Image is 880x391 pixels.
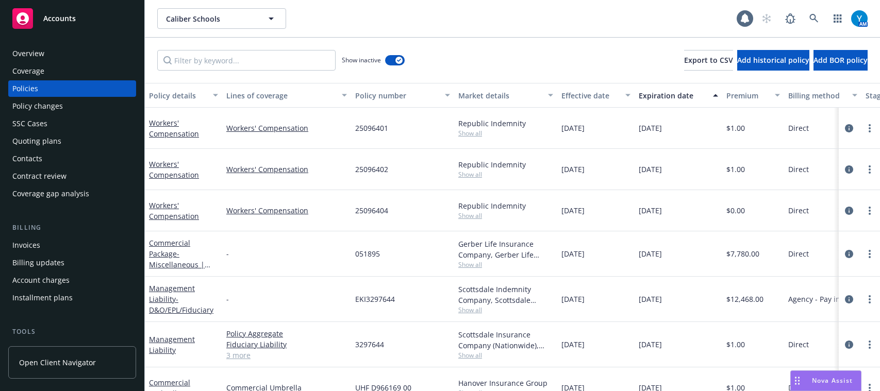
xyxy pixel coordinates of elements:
[12,168,67,184] div: Contract review
[458,239,553,260] div: Gerber Life Insurance Company, Gerber Life Insurance Company
[804,8,824,29] a: Search
[864,163,876,176] a: more
[19,357,96,368] span: Open Client Navigator
[726,294,763,304] span: $12,468.00
[149,118,199,139] a: Workers' Compensation
[561,294,585,304] span: [DATE]
[8,45,136,62] a: Overview
[458,378,553,388] div: Hanover Insurance Group
[8,254,136,271] a: Billing updates
[788,205,809,216] span: Direct
[226,90,336,101] div: Lines of coverage
[788,339,809,350] span: Direct
[355,90,439,101] div: Policy number
[726,164,745,175] span: $1.00
[639,339,662,350] span: [DATE]
[8,223,136,233] div: Billing
[342,56,381,64] span: Show inactive
[722,83,784,108] button: Premium
[12,290,73,306] div: Installment plans
[784,83,861,108] button: Billing method
[458,351,553,360] span: Show all
[12,80,38,97] div: Policies
[780,8,801,29] a: Report a Bug
[639,90,707,101] div: Expiration date
[737,55,809,65] span: Add historical policy
[458,211,553,220] span: Show all
[157,50,336,71] input: Filter by keyword...
[561,123,585,133] span: [DATE]
[788,294,854,304] span: Agency - Pay in full
[790,370,861,391] button: Nova Assist
[561,164,585,175] span: [DATE]
[813,55,868,65] span: Add BOR policy
[812,376,853,385] span: Nova Assist
[639,123,662,133] span: [DATE]
[458,170,553,179] span: Show all
[145,83,222,108] button: Policy details
[843,338,855,351] a: circleInformation
[458,159,553,170] div: Republic Indemnity
[355,294,395,304] span: EKI3297644
[226,205,347,216] a: Workers' Compensation
[12,133,61,149] div: Quoting plans
[843,205,855,217] a: circleInformation
[149,159,199,180] a: Workers' Compensation
[8,327,136,337] div: Tools
[166,13,255,24] span: Caliber Schools
[843,293,855,305] a: circleInformation
[788,90,846,101] div: Billing method
[149,238,208,280] a: Commercial Package
[864,248,876,260] a: more
[827,8,848,29] a: Switch app
[458,329,553,351] div: Scottsdale Insurance Company (Nationwide), CRC Group
[355,339,384,350] span: 3297644
[726,90,769,101] div: Premium
[639,248,662,259] span: [DATE]
[726,339,745,350] span: $1.00
[458,260,553,269] span: Show all
[635,83,722,108] button: Expiration date
[355,164,388,175] span: 25096402
[12,98,63,114] div: Policy changes
[843,122,855,134] a: circleInformation
[222,83,351,108] button: Lines of coverage
[8,133,136,149] a: Quoting plans
[458,305,553,314] span: Show all
[458,118,553,129] div: Republic Indemnity
[149,283,213,315] a: Management Liability
[791,371,804,390] div: Drag to move
[43,14,76,23] span: Accounts
[684,55,733,65] span: Export to CSV
[8,63,136,79] a: Coverage
[149,334,195,355] a: Management Liability
[851,10,868,27] img: photo
[226,294,229,304] span: -
[226,248,229,259] span: -
[226,328,347,339] a: Policy Aggregate
[226,123,347,133] a: Workers' Compensation
[149,90,207,101] div: Policy details
[726,248,759,259] span: $7,780.00
[788,248,809,259] span: Direct
[726,123,745,133] span: $1.00
[458,284,553,305] div: Scottsdale Indemnity Company, Scottsdale Insurance Company (Nationwide)
[12,63,44,79] div: Coverage
[226,339,347,350] a: Fiduciary Liability
[864,205,876,217] a: more
[458,90,542,101] div: Market details
[12,272,70,288] div: Account charges
[458,200,553,211] div: Republic Indemnity
[8,80,136,97] a: Policies
[557,83,635,108] button: Effective date
[8,168,136,184] a: Contract review
[8,237,136,253] a: Invoices
[843,163,855,176] a: circleInformation
[149,249,210,280] span: - Miscellaneous | Student Accident
[12,45,44,62] div: Overview
[12,254,64,271] div: Billing updates
[149,200,199,221] a: Workers' Compensation
[157,8,286,29] button: Caliber Schools
[355,248,380,259] span: 051895
[8,185,136,202] a: Coverage gap analysis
